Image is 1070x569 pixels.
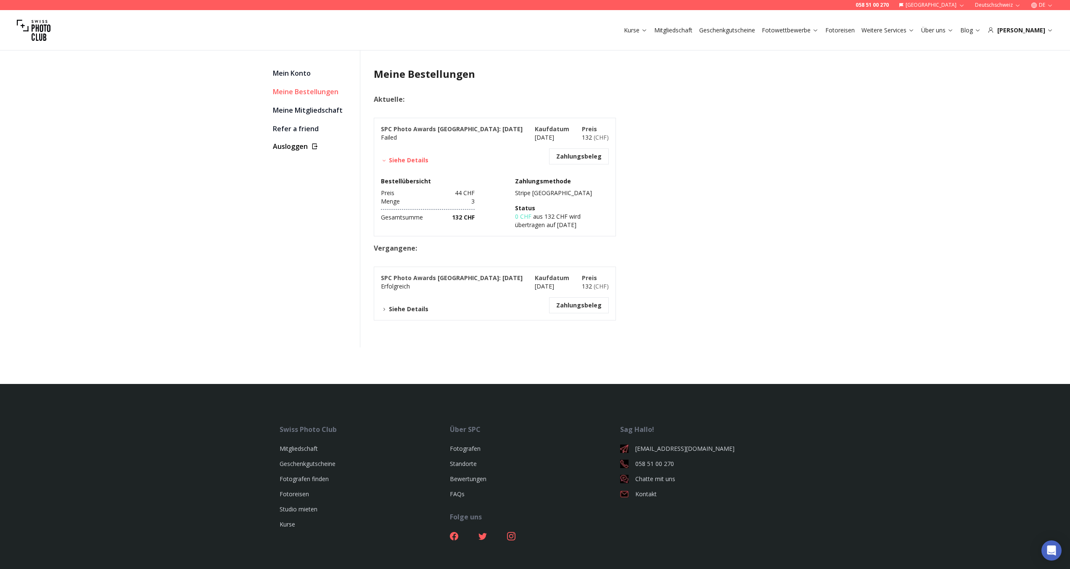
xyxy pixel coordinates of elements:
[582,282,609,290] span: 132
[861,26,914,34] a: Weitere Services
[696,24,758,36] button: Geschenkgutscheine
[450,460,477,468] a: Standorte
[620,445,790,453] a: [EMAIL_ADDRESS][DOMAIN_NAME]
[620,460,790,468] a: 058 51 00 270
[471,197,475,205] span: 3
[381,156,428,164] button: Siehe Details
[273,86,353,98] div: Meine Bestellungen
[620,475,790,483] a: Chatte mit uns
[620,490,790,498] a: Kontakt
[594,133,609,141] span: ( CHF )
[280,490,309,498] a: Fotoreisen
[651,24,696,36] button: Mitgliedschaft
[381,274,523,282] span: SPC Photo Awards [GEOGRAPHIC_DATA]: [DATE]
[620,424,790,434] div: Sag Hallo!
[381,197,400,205] span: Menge
[556,301,602,310] button: Zahlungsbeleg
[1041,540,1062,561] div: Open Intercom Messenger
[822,24,858,36] button: Fotoreisen
[381,189,394,197] span: Preis
[450,424,620,434] div: Über SPC
[515,212,531,220] span: 0 CHF
[273,67,353,79] a: Mein Konto
[515,204,535,212] span: Status
[535,133,554,141] span: [DATE]
[280,505,317,513] a: Studio mieten
[699,26,755,34] a: Geschenkgutscheine
[582,274,597,282] span: Preis
[582,133,609,141] span: 132
[515,189,592,197] span: S tripe [GEOGRAPHIC_DATA]
[280,520,295,528] a: Kurse
[515,177,609,185] div: Zahlungsmethode
[535,274,569,282] span: Kaufdatum
[374,94,697,104] h2: Aktuelle :
[556,152,602,161] button: Zahlungsbeleg
[280,445,318,453] a: Mitgliedschaft
[624,26,647,34] a: Kurse
[381,213,423,221] span: Gesamtsumme
[918,24,957,36] button: Über uns
[374,67,697,81] h1: Meine Bestellungen
[381,133,397,141] span: Failed
[452,213,475,221] b: 132 CHF
[450,490,465,498] a: FAQs
[988,26,1053,34] div: [PERSON_NAME]
[381,125,523,133] span: SPC Photo Awards [GEOGRAPHIC_DATA]: [DATE]
[450,445,481,453] a: Fotografen
[450,475,486,483] a: Bewertungen
[381,282,410,290] span: Erfolgreich
[381,305,428,313] button: Siehe Details
[455,189,475,197] span: 44 CHF
[273,104,353,116] a: Meine Mitgliedschaft
[960,26,981,34] a: Blog
[273,141,353,151] button: Ausloggen
[921,26,954,34] a: Über uns
[515,212,581,229] span: aus 132 CHF wird übertragen auf [DATE]
[825,26,855,34] a: Fotoreisen
[280,475,329,483] a: Fotografen finden
[280,424,450,434] div: Swiss Photo Club
[654,26,692,34] a: Mitgliedschaft
[17,13,50,47] img: Swiss photo club
[856,2,889,8] a: 058 51 00 270
[594,282,609,290] span: ( CHF )
[758,24,822,36] button: Fotowettbewerbe
[582,125,597,133] span: Preis
[280,460,336,468] a: Geschenkgutscheine
[621,24,651,36] button: Kurse
[858,24,918,36] button: Weitere Services
[374,243,697,253] h2: Vergangene :
[381,177,475,185] div: Bestellübersicht
[535,125,569,133] span: Kaufdatum
[450,512,620,522] div: Folge uns
[762,26,819,34] a: Fotowettbewerbe
[273,123,353,135] a: Refer a friend
[957,24,984,36] button: Blog
[535,282,554,290] span: [DATE]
